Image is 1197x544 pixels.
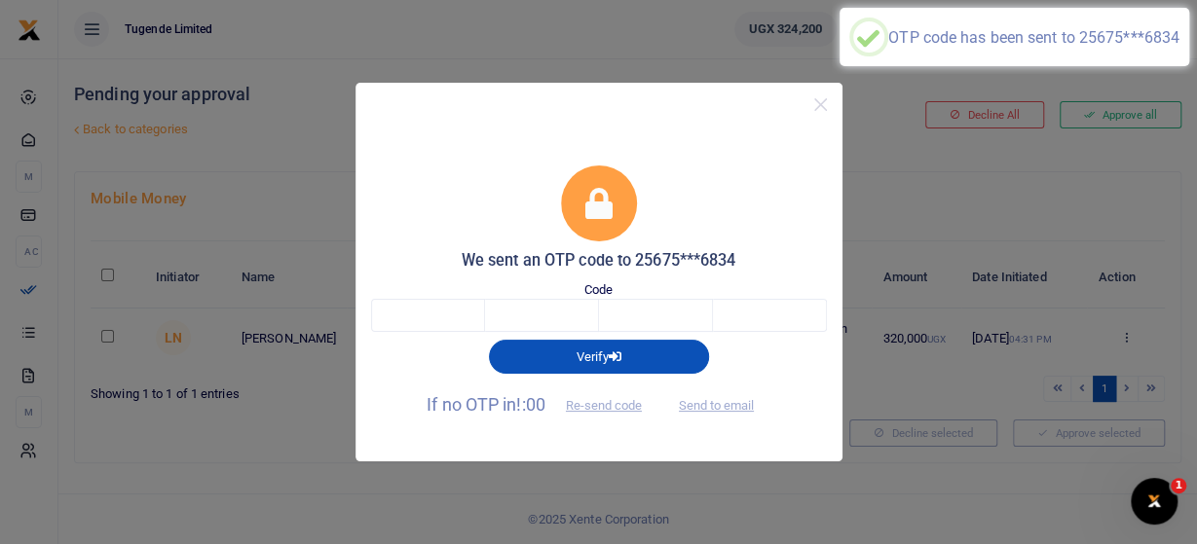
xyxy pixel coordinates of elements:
[371,251,827,271] h5: We sent an OTP code to 25675***6834
[516,394,544,415] span: !:00
[888,28,1179,47] div: OTP code has been sent to 25675***6834
[1131,478,1178,525] iframe: Intercom live chat
[427,394,658,415] span: If no OTP in
[489,340,709,373] button: Verify
[806,91,835,119] button: Close
[1171,478,1186,493] span: 1
[584,280,613,300] label: Code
